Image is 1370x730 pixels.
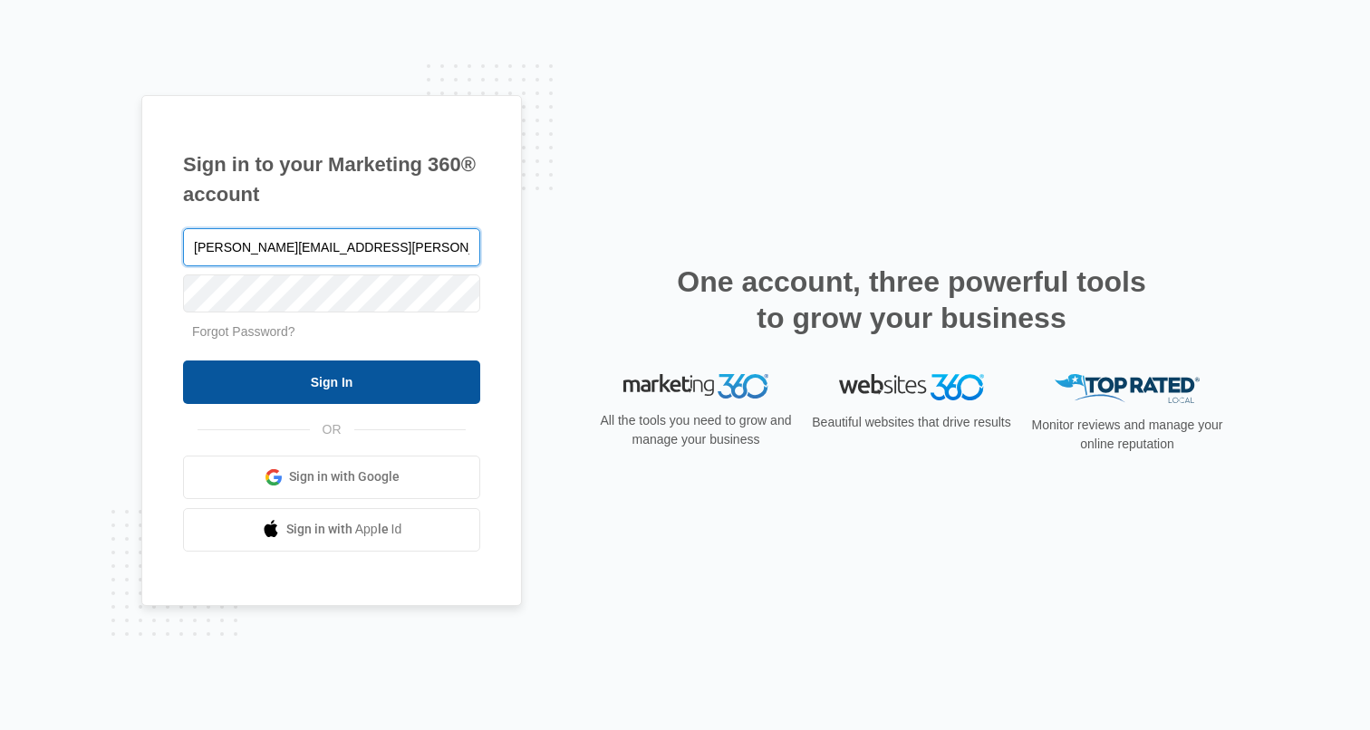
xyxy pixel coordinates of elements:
[1055,374,1200,404] img: Top Rated Local
[289,467,400,486] span: Sign in with Google
[623,374,768,399] img: Marketing 360
[183,360,480,404] input: Sign In
[671,264,1152,336] h2: One account, three powerful tools to grow your business
[310,420,354,439] span: OR
[286,520,402,539] span: Sign in with Apple Id
[810,413,1013,432] p: Beautiful websites that drive results
[183,456,480,499] a: Sign in with Google
[183,228,480,266] input: Email
[1026,416,1229,454] p: Monitor reviews and manage your online reputation
[183,149,480,209] h1: Sign in to your Marketing 360® account
[192,324,295,339] a: Forgot Password?
[594,411,797,449] p: All the tools you need to grow and manage your business
[183,508,480,552] a: Sign in with Apple Id
[839,374,984,400] img: Websites 360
